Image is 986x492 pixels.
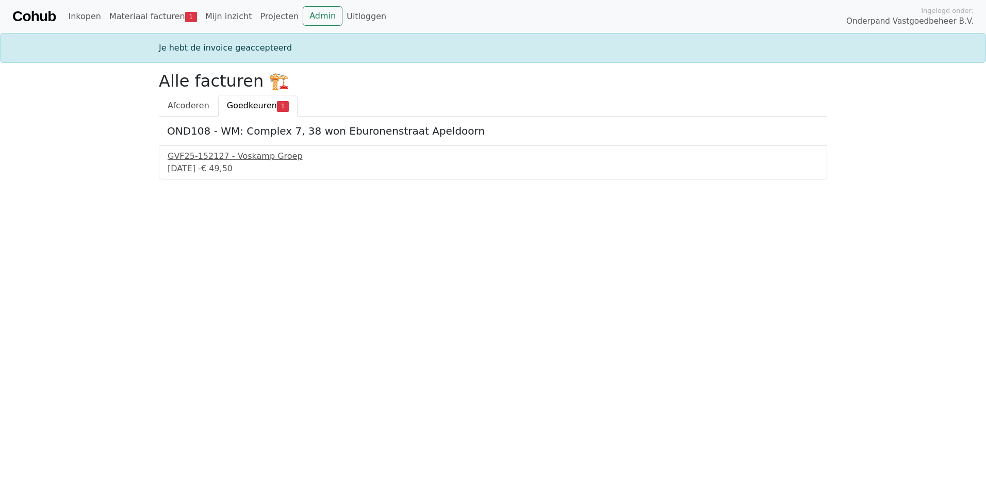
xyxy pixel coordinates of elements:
h5: OND108 - WM: Complex 7, 38 won Eburonenstraat Apeldoorn [167,125,819,137]
div: [DATE] - [168,162,818,175]
div: Je hebt de invoice geaccepteerd [153,42,833,54]
span: 1 [185,12,197,22]
h2: Alle facturen 🏗️ [159,71,827,91]
span: 1 [277,101,289,111]
span: Afcoderen [168,101,209,110]
a: Materiaal facturen1 [105,6,201,27]
a: Cohub [12,4,56,29]
a: GVF25-152127 - Voskamp Groep[DATE] -€ 49,50 [168,150,818,175]
a: Afcoderen [159,95,218,117]
span: Goedkeuren [227,101,277,110]
a: Admin [303,6,342,26]
span: Onderpand Vastgoedbeheer B.V. [846,15,974,27]
span: € 49,50 [201,163,233,173]
a: Mijn inzicht [201,6,256,27]
a: Inkopen [64,6,105,27]
a: Projecten [256,6,303,27]
a: Goedkeuren1 [218,95,298,117]
div: GVF25-152127 - Voskamp Groep [168,150,818,162]
a: Uitloggen [342,6,390,27]
span: Ingelogd onder: [921,6,974,15]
